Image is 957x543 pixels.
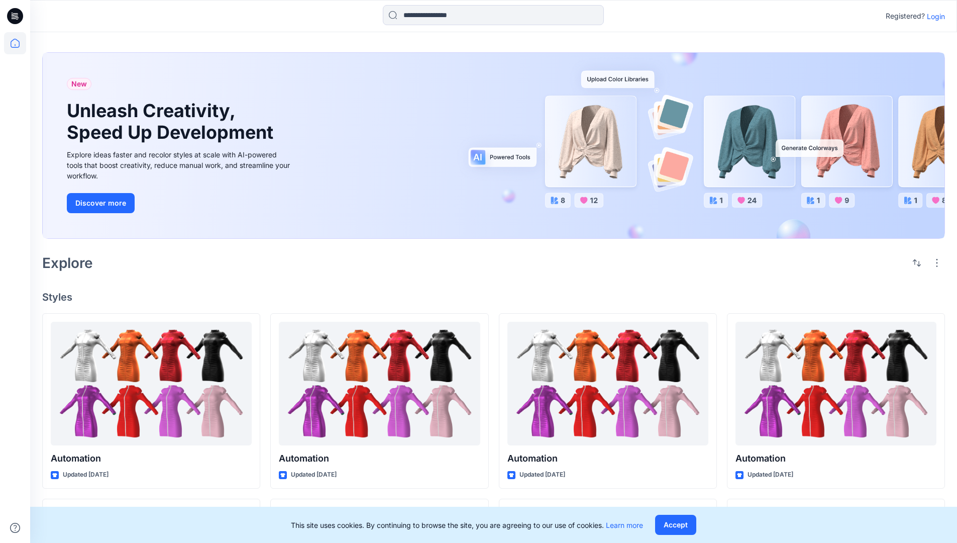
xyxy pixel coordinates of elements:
[507,451,708,466] p: Automation
[51,322,252,446] a: Automation
[42,255,93,271] h2: Explore
[291,470,337,480] p: Updated [DATE]
[735,451,936,466] p: Automation
[507,322,708,446] a: Automation
[51,451,252,466] p: Automation
[279,451,480,466] p: Automation
[291,520,643,530] p: This site uses cookies. By continuing to browse the site, you are agreeing to our use of cookies.
[606,521,643,529] a: Learn more
[67,100,278,143] h1: Unleash Creativity, Speed Up Development
[71,78,87,90] span: New
[927,11,945,22] p: Login
[63,470,109,480] p: Updated [DATE]
[748,470,793,480] p: Updated [DATE]
[67,193,135,213] button: Discover more
[655,515,696,535] button: Accept
[279,322,480,446] a: Automation
[42,291,945,303] h4: Styles
[519,470,565,480] p: Updated [DATE]
[67,193,293,213] a: Discover more
[886,10,925,22] p: Registered?
[735,322,936,446] a: Automation
[67,149,293,181] div: Explore ideas faster and recolor styles at scale with AI-powered tools that boost creativity, red...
